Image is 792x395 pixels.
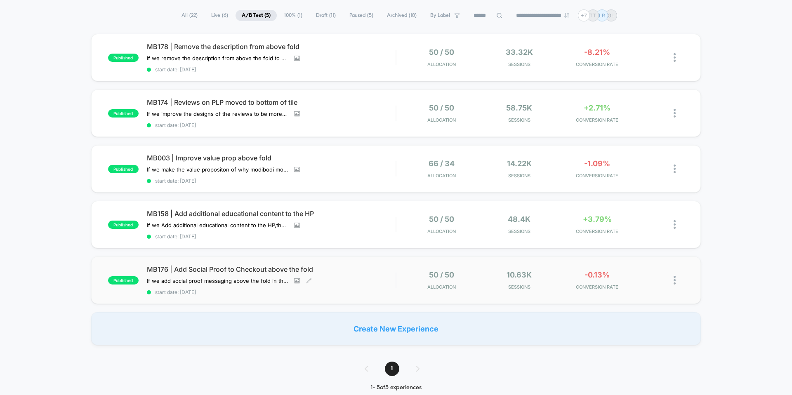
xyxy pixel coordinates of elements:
[429,159,455,168] span: 66 / 34
[578,9,590,21] div: + 7
[147,233,396,240] span: start date: [DATE]
[506,48,533,56] span: 33.32k
[108,54,139,62] span: published
[564,13,569,18] img: end
[583,215,612,223] span: +3.79%
[427,173,456,179] span: Allocation
[147,277,288,284] span: If we add social proof messaging above the fold in the checkout,then conversions will increase,be...
[483,284,556,290] span: Sessions
[429,270,454,279] span: 50 / 50
[483,173,556,179] span: Sessions
[108,109,139,118] span: published
[147,166,288,173] span: If we make the value propositon of why modibodi more clear above the fold,then conversions will i...
[147,209,396,218] span: MB158 | Add additional educational content to the HP
[147,55,288,61] span: If we remove the description from above the fold to bring key content above the fold,then convers...
[175,10,204,21] span: All ( 22 )
[508,215,530,223] span: 48.4k
[585,270,610,279] span: -0.13%
[427,61,456,67] span: Allocation
[674,109,676,118] img: close
[483,228,556,234] span: Sessions
[674,165,676,173] img: close
[584,48,610,56] span: -8.21%
[584,159,610,168] span: -1.09%
[147,111,288,117] span: If we improve the designs of the reviews to be more visible and credible,then conversions will in...
[560,173,634,179] span: CONVERSION RATE
[147,289,396,295] span: start date: [DATE]
[674,276,676,284] img: close
[584,103,610,112] span: +2.71%
[483,117,556,123] span: Sessions
[560,228,634,234] span: CONVERSION RATE
[147,222,288,228] span: If we Add additional educational content to the HP,then CTR will increase,because visitors are be...
[278,10,309,21] span: 100% ( 1 )
[427,228,456,234] span: Allocation
[108,221,139,229] span: published
[147,122,396,128] span: start date: [DATE]
[147,66,396,73] span: start date: [DATE]
[356,384,436,391] div: 1 - 5 of 5 experiences
[506,103,532,112] span: 58.75k
[560,284,634,290] span: CONVERSION RATE
[560,61,634,67] span: CONVERSION RATE
[310,10,342,21] span: Draft ( 11 )
[343,10,379,21] span: Paused ( 5 )
[429,48,454,56] span: 50 / 50
[608,12,614,19] p: GL
[560,117,634,123] span: CONVERSION RATE
[385,362,399,376] span: 1
[429,103,454,112] span: 50 / 50
[507,270,532,279] span: 10.63k
[108,276,139,284] span: published
[236,10,277,21] span: A/B Test ( 5 )
[147,98,396,106] span: MB174 | Reviews on PLP moved to bottom of tile
[430,12,450,19] span: By Label
[427,284,456,290] span: Allocation
[91,312,701,345] div: Create New Experience
[147,178,396,184] span: start date: [DATE]
[589,12,596,19] p: TT
[507,159,532,168] span: 14.22k
[147,265,396,273] span: MB176 | Add Social Proof to Checkout above the fold
[205,10,234,21] span: Live ( 6 )
[674,220,676,229] img: close
[483,61,556,67] span: Sessions
[674,53,676,62] img: close
[429,215,454,223] span: 50 / 50
[427,117,456,123] span: Allocation
[108,165,139,173] span: published
[147,154,396,162] span: MB003 | Improve value prop above fold
[381,10,423,21] span: Archived ( 18 )
[599,12,605,19] p: LR
[147,42,396,51] span: MB178 | Remove the description from above fold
